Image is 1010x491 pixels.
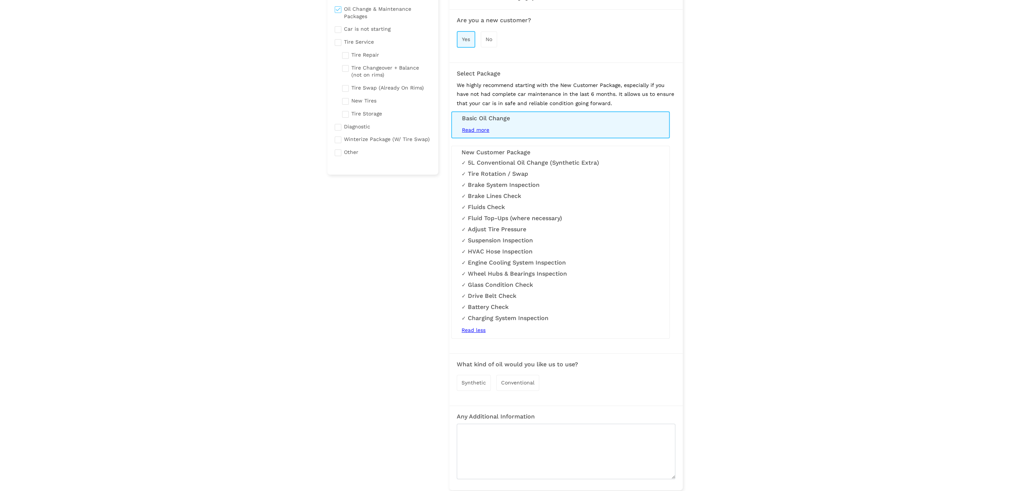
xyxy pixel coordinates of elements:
span: Read less [462,327,486,333]
h3: Are you a new customer? [457,17,531,24]
li: Tire Rotation / Swap [462,170,659,178]
li: Brake System Inspection [462,181,659,189]
li: Fluids Check [462,204,659,211]
h3: Any Additional Information [457,413,675,420]
h3: Basic Oil Change [462,115,659,122]
h3: What kind of oil would you like us to use? [457,361,675,368]
li: Brake Lines Check [462,192,659,200]
span: Yes [462,36,470,42]
span: Read more [462,127,489,133]
h3: Select Package [457,70,675,77]
li: Engine Cooling System Inspection [462,259,659,266]
li: Battery Check [462,303,659,311]
li: Suspension Inspection [462,237,659,244]
li: Drive Belt Check [462,292,659,300]
span: Conventional [501,380,534,386]
li: Adjust Tire Pressure [462,226,659,233]
span: No [486,36,492,42]
li: Wheel Hubs & Bearings Inspection [462,270,659,278]
li: 5L Conventional Oil Change (Synthetic Extra) [462,159,659,167]
h3: New Customer Package [462,149,659,156]
span: Synthetic [462,380,486,386]
li: Charging System Inspection [462,315,659,322]
li: HVAC Hose Inspection [462,248,659,255]
p: We highly recommend starting with the New Customer Package, especially if you have not had comple... [457,81,675,108]
li: Fluid Top-Ups (where necessary) [462,215,659,222]
li: Glass Condition Check [462,281,659,289]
